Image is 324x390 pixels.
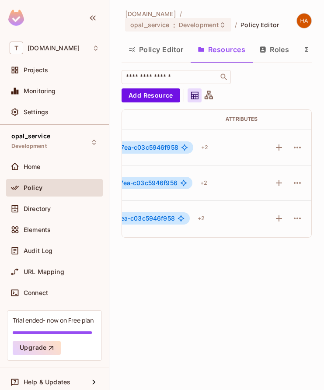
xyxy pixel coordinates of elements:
span: Directory [24,205,51,212]
button: Policy Editor [122,39,191,60]
span: Policy [24,184,42,191]
img: SReyMgAAAABJRU5ErkJggg== [8,10,24,26]
span: Connect [24,289,48,296]
span: URL Mapping [24,268,64,275]
img: harani.arumalla1@t-mobile.com [297,14,311,28]
button: Add Resource [122,88,180,102]
span: Policy Editor [240,21,279,29]
span: opal_service [130,21,170,29]
span: T [10,42,23,54]
div: + 2 [198,141,212,155]
span: Home [24,163,41,170]
div: Trial ended- now on Free plan [13,316,94,324]
span: Workspace: t-mobile.com [28,45,80,52]
span: Settings [24,109,49,116]
span: the active workspace [125,10,176,18]
span: : [173,21,176,28]
span: Monitoring [24,88,56,95]
button: Upgrade [13,341,61,355]
span: Development [11,143,47,150]
span: Audit Log [24,247,52,254]
li: / [235,21,237,29]
div: + 2 [194,211,208,225]
span: Help & Updates [24,379,70,386]
button: Roles [252,39,296,60]
div: Attributes [226,116,258,123]
div: + 2 [197,176,211,190]
span: Development [179,21,219,29]
span: Elements [24,226,51,233]
button: Resources [191,39,252,60]
span: Projects [24,67,48,74]
span: opal_service [11,133,50,140]
li: / [180,10,182,18]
